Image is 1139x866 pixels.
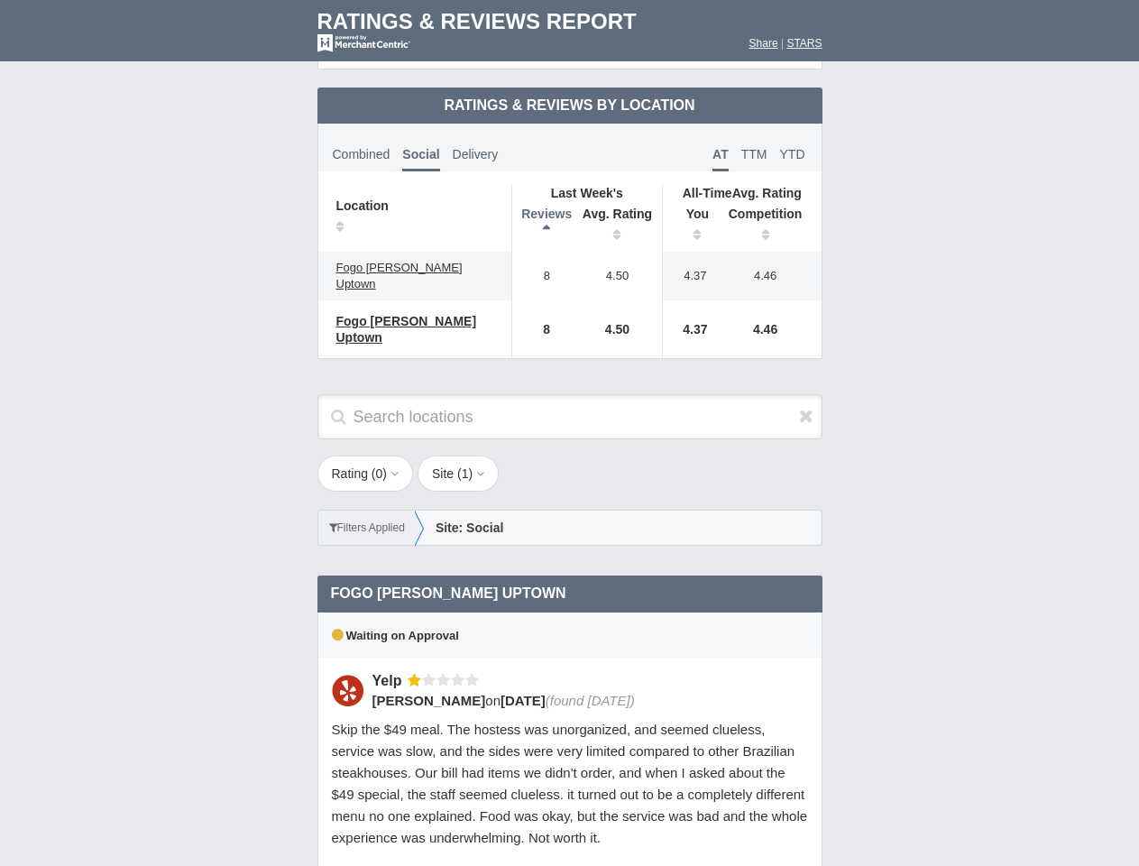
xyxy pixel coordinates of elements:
span: Skip the $49 meal. The hostess was unorganized, and seemed clueless, service was slow, and the si... [332,722,808,845]
span: All-Time [683,186,732,200]
div: Site: Social [415,511,821,545]
span: 0 [376,466,383,481]
span: [PERSON_NAME] [372,693,486,708]
span: 1 [462,466,469,481]
td: 4.50 [573,300,663,358]
a: Share [749,37,778,50]
span: [DATE] [501,693,546,708]
span: Fogo [PERSON_NAME] Uptown [336,261,463,290]
span: Combined [333,147,390,161]
span: Social [402,147,439,171]
span: Fogo [PERSON_NAME] Uptown [336,314,477,345]
a: Fogo [PERSON_NAME] Uptown [327,310,502,348]
div: Yelp [372,671,409,690]
td: 8 [511,252,573,300]
th: You: activate to sort column ascending [663,201,719,252]
button: Rating (0) [317,456,414,492]
th: Avg. Rating [663,185,822,201]
div: Filters Applied [318,511,416,545]
span: Fogo [PERSON_NAME] Uptown [331,585,566,601]
th: Last Week's [511,185,662,201]
td: 8 [511,300,573,358]
img: mc-powered-by-logo-white-103.png [317,34,410,52]
td: 4.50 [573,252,663,300]
td: 4.37 [663,300,719,358]
td: Ratings & Reviews by Location [317,88,822,124]
img: Yelp [332,675,363,706]
button: Site (1) [418,456,499,492]
span: | [781,37,784,50]
span: (found [DATE]) [546,693,635,708]
td: 4.37 [663,252,719,300]
span: Delivery [453,147,499,161]
th: Competition: activate to sort column ascending [719,201,822,252]
a: Fogo [PERSON_NAME] Uptown [327,257,502,295]
th: Avg. Rating: activate to sort column ascending [573,201,663,252]
th: Location: activate to sort column ascending [318,185,512,252]
td: 4.46 [719,300,822,358]
th: Reviews: activate to sort column descending [511,201,573,252]
div: on [372,691,796,710]
span: Waiting on Approval [332,629,459,642]
span: TTM [741,147,767,161]
a: STARS [786,37,822,50]
span: YTD [780,147,805,161]
span: AT [712,147,729,171]
td: 4.46 [719,252,822,300]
